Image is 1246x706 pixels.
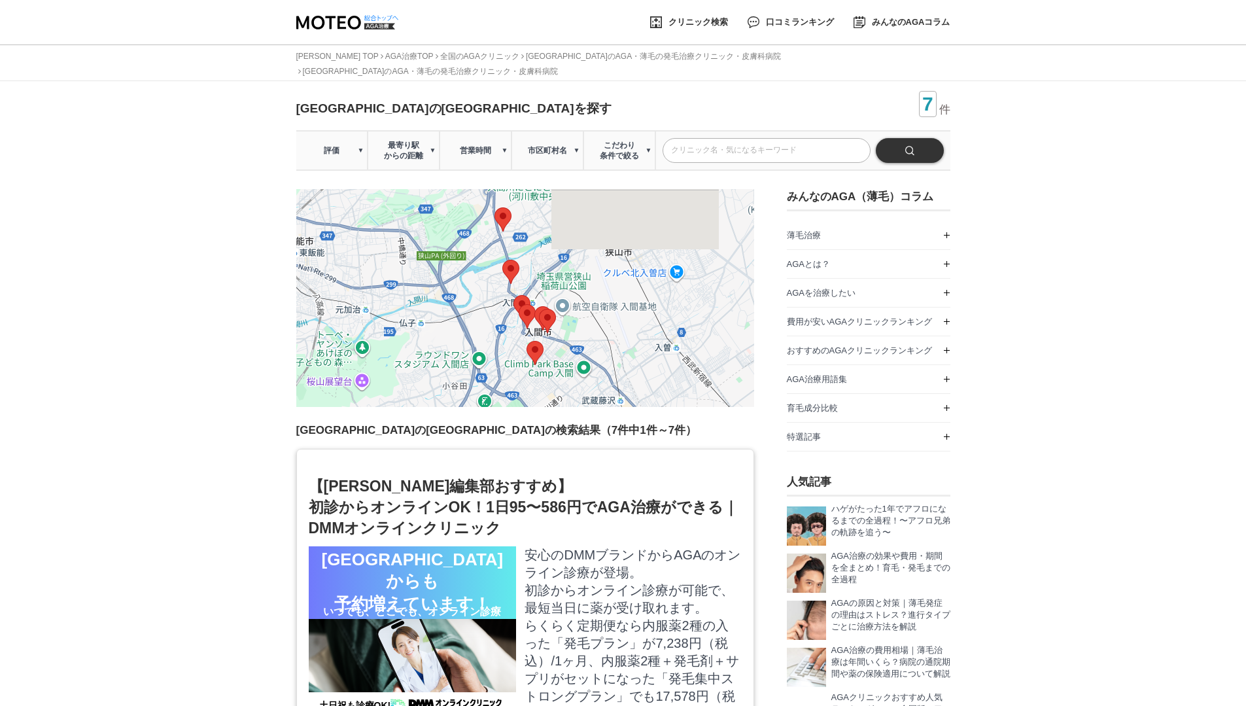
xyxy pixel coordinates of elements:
[787,230,821,240] span: 薄毛治療
[368,140,439,161] span: 最寄り駅 からの距離
[668,18,728,26] span: クリニック検索
[787,336,950,364] a: おすすめのAGAクリニックランキング
[663,138,871,163] input: クリニック名・気になるキーワード
[440,52,519,61] a: 全国のAGAクリニック
[831,597,950,633] p: AGAの原因と対策｜薄毛発症の理由はストレス？進行タイプごとに治療方法を解説
[296,100,612,117] h1: [GEOGRAPHIC_DATA]の[GEOGRAPHIC_DATA]を探す
[296,145,367,156] span: 評価
[748,14,834,30] a: 口コミランキング
[787,432,821,442] span: 特選記事
[650,14,728,31] a: クリニック検索
[787,554,950,593] a: AGAを治療したい AGA治療の効果や費用・期間を全まとめ！育毛・発毛までの全過程
[309,476,742,538] h2: 【[PERSON_NAME]編集部おすすめ】 初診からオンラインOK！1日95〜586円でAGA治療ができる｜DMMオンラインクリニック
[364,14,399,22] img: logo
[296,52,379,61] a: [PERSON_NAME] TOP
[584,140,655,161] span: こだわり 条件で絞る
[787,648,826,687] img: 電卓を打つ男性の手
[787,308,950,336] a: 費用が安いAGAクリニックランキング
[920,92,936,116] span: 7
[787,601,826,640] img: AGAの原因と対策！若ハゲのメカニズム
[296,423,697,438] h2: [GEOGRAPHIC_DATA]の[GEOGRAPHIC_DATA]の検索結果（7件中1件～7件）
[296,16,395,29] img: MOTEO AGA
[309,605,517,619] div: いつでも、どこでも、オンライン診療
[787,221,950,249] a: 薄毛治療
[787,288,856,298] span: AGAを治療したい
[526,52,781,61] a: [GEOGRAPHIC_DATA]のAGA・薄毛の発毛治療クリニック・皮膚科病院
[787,506,950,546] a: ハゲがたった1年えアフロになるまでの全過程 ハゲがたった1年でアフロになるまでの全過程！〜アフロ兄弟の軌跡を追う〜
[787,279,950,307] a: AGAを治療したい
[650,16,662,28] img: AGA クリニック検索
[854,16,865,28] img: みんなのAGAコラム
[787,394,950,422] a: 育毛成分比較
[298,65,558,78] li: [GEOGRAPHIC_DATA]のAGA・薄毛の発毛治療クリニック・皮膚科病院
[787,403,838,413] span: 育毛成分比較
[766,18,834,26] span: 口コミランキング
[831,550,950,586] p: AGA治療の効果や費用・期間を全まとめ！育毛・発毛までの全過程
[939,102,950,117] span: 件
[872,18,950,26] span: みんなのAGAコラム
[440,145,511,156] span: 営業時間
[787,506,826,546] img: ハゲがたった1年えアフロになるまでの全過程
[309,546,517,619] div: [GEOGRAPHIC_DATA]からも 予約増えています！
[787,554,826,593] img: AGAを治療したい
[385,52,434,61] a: AGA治療TOP
[787,250,950,278] a: AGAとは？
[831,503,950,538] p: ハゲがたった1年でアフロになるまでの全過程！〜アフロ兄弟の軌跡を追う〜
[787,365,950,393] a: AGA治療用語集
[787,189,950,204] h3: みんなのAGA（薄毛）コラム
[876,138,943,163] input: 検索
[854,14,950,31] a: みんなのAGAコラム
[512,145,583,156] span: 市区町村名
[787,648,950,687] a: 電卓を打つ男性の手 AGA治療の費用相場｜薄毛治療は年間いくら？病院の通院期間や薬の保険適用について解説
[787,374,847,384] span: AGA治療用語集
[787,601,950,640] a: AGAの原因と対策！若ハゲのメカニズム AGAの原因と対策｜薄毛発症の理由はストレス？進行タイプごとに治療方法を解説
[831,644,950,680] p: AGA治療の費用相場｜薄毛治療は年間いくら？病院の通院期間や薬の保険適用について解説
[787,423,950,451] a: 特選記事
[787,317,932,327] span: 費用が安いAGAクリニックランキング
[787,345,932,355] span: おすすめのAGAクリニックランキング
[787,259,830,269] span: AGAとは？
[748,16,759,27] img: AGA 口コミランキング
[787,474,950,497] h3: 人気記事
